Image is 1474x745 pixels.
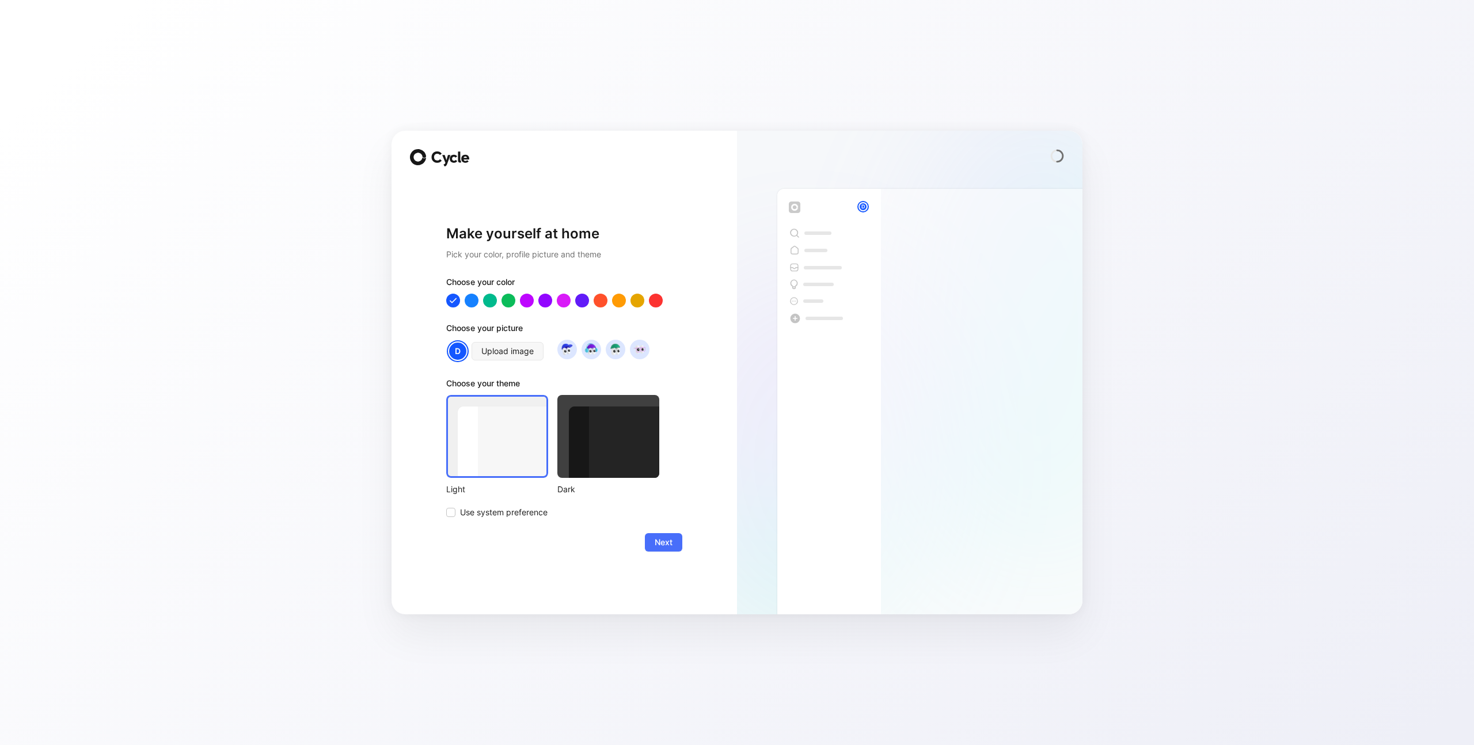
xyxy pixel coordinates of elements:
[446,482,548,496] div: Light
[632,341,647,357] img: avatar
[460,505,548,519] span: Use system preference
[446,248,682,261] h2: Pick your color, profile picture and theme
[557,482,659,496] div: Dark
[481,344,534,358] span: Upload image
[607,341,623,357] img: avatar
[446,321,682,340] div: Choose your picture
[448,341,468,361] div: D
[472,342,544,360] button: Upload image
[446,377,659,395] div: Choose your theme
[446,225,682,243] h1: Make yourself at home
[446,275,682,294] div: Choose your color
[559,341,575,357] img: avatar
[789,202,800,213] img: workspace-default-logo-wX5zAyuM.png
[645,533,682,552] button: Next
[583,341,599,357] img: avatar
[858,202,868,211] div: D
[655,535,673,549] span: Next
